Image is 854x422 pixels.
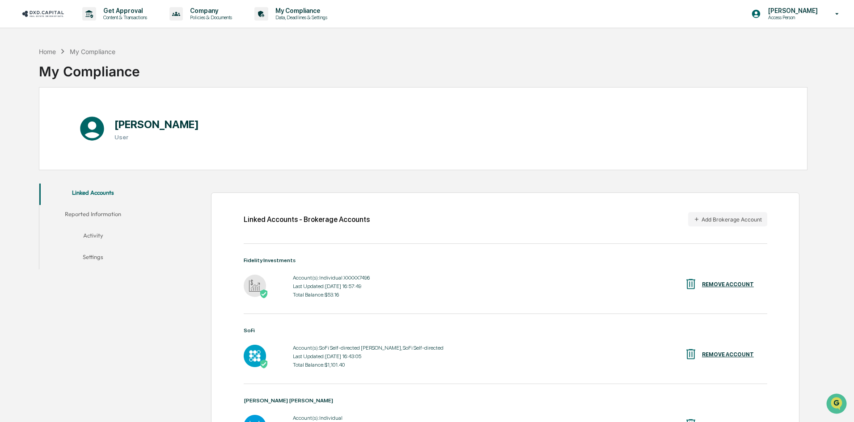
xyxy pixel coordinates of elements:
[244,257,767,263] div: Fidelity Investments
[39,205,147,226] button: Reported Information
[9,19,163,33] p: How can we help?
[21,9,64,18] img: logo
[96,7,152,14] p: Get Approval
[63,151,108,158] a: Powered byPylon
[39,184,147,205] button: Linked Accounts
[5,126,60,142] a: 🔎Data Lookup
[39,226,147,248] button: Activity
[293,292,370,298] div: Total Balance: $53.16
[761,7,822,14] p: [PERSON_NAME]
[702,281,754,288] div: REMOVE ACCOUNT
[9,68,25,84] img: 1746055101610-c473b297-6a78-478c-a979-82029cc54cd1
[761,14,822,21] p: Access Person
[114,118,199,131] h1: [PERSON_NAME]
[61,109,114,125] a: 🗄️Attestations
[259,359,268,368] img: Active
[30,68,147,77] div: Start new chat
[96,14,152,21] p: Content & Transactions
[39,184,147,269] div: secondary tabs example
[244,215,370,224] div: Linked Accounts - Brokerage Accounts
[9,113,16,121] div: 🖐️
[244,275,266,297] img: Fidelity Investments - Active
[259,289,268,298] img: Active
[18,130,56,138] span: Data Lookup
[293,415,361,421] div: Account(s): Individual
[18,113,58,121] span: Preclearance
[244,345,266,367] img: SoFi - Active
[74,113,111,121] span: Attestations
[684,347,698,361] img: REMOVE ACCOUNT
[702,351,754,358] div: REMOVE ACCOUNT
[688,212,767,226] button: Add Brokerage Account
[30,77,113,84] div: We're available if you need us!
[5,109,61,125] a: 🖐️Preclearance
[114,134,199,141] h3: User
[293,345,444,351] div: Account(s): SoFi Self-directed [PERSON_NAME], SoFi Self-directed
[293,283,370,289] div: Last Updated: [DATE] 16:57:49
[39,248,147,269] button: Settings
[183,7,237,14] p: Company
[39,56,140,79] div: My Compliance
[244,327,767,334] div: SoFi
[268,14,332,21] p: Data, Deadlines & Settings
[9,130,16,138] div: 🔎
[65,113,72,121] div: 🗄️
[293,275,370,281] div: Account(s): Individual XXXXX7496
[293,353,444,359] div: Last Updated: [DATE] 16:43:05
[268,7,332,14] p: My Compliance
[70,48,115,55] div: My Compliance
[89,151,108,158] span: Pylon
[152,71,163,82] button: Start new chat
[684,277,698,291] img: REMOVE ACCOUNT
[183,14,237,21] p: Policies & Documents
[39,48,56,55] div: Home
[293,362,444,368] div: Total Balance: $1,101.40
[244,397,767,404] div: [PERSON_NAME] [PERSON_NAME]
[825,393,850,417] iframe: Open customer support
